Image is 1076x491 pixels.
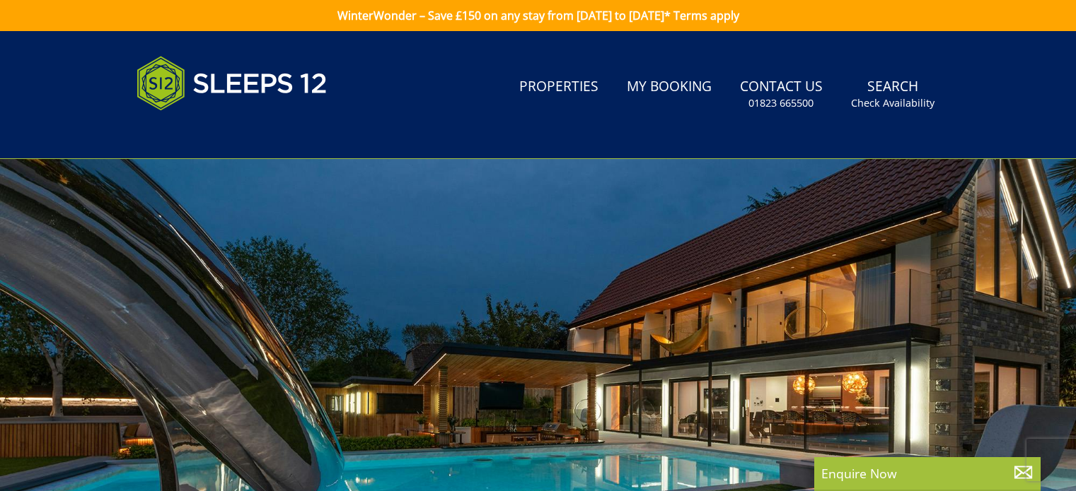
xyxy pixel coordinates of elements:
p: Enquire Now [821,464,1034,483]
a: Contact Us01823 665500 [734,71,828,117]
a: Properties [514,71,604,103]
a: SearchCheck Availability [845,71,940,117]
small: 01823 665500 [748,96,814,110]
img: Sleeps 12 [137,48,328,119]
iframe: Customer reviews powered by Trustpilot [129,127,278,139]
a: My Booking [621,71,717,103]
small: Check Availability [851,96,935,110]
